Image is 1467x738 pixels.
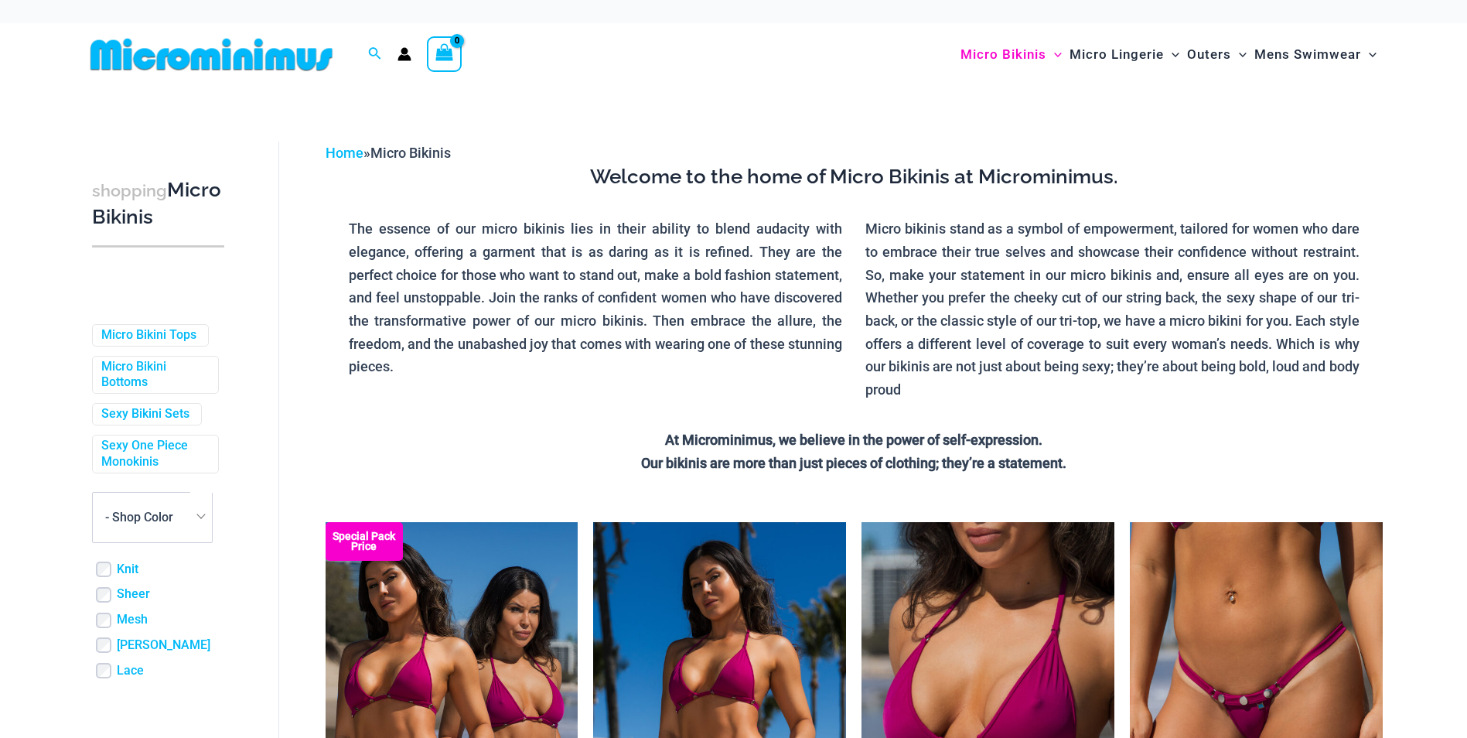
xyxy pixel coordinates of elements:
span: - Shop Color [93,493,212,542]
strong: Our bikinis are more than just pieces of clothing; they’re a statement. [641,455,1066,471]
a: Micro Bikini Tops [101,327,196,343]
span: Mens Swimwear [1254,35,1361,74]
span: Menu Toggle [1361,35,1377,74]
span: - Shop Color [105,510,173,524]
span: Menu Toggle [1231,35,1247,74]
h3: Micro Bikinis [92,177,224,231]
span: Menu Toggle [1046,35,1062,74]
a: Sexy Bikini Sets [101,406,189,422]
a: Lace [117,663,144,679]
a: Micro BikinisMenu ToggleMenu Toggle [957,31,1066,78]
nav: Site Navigation [954,29,1383,80]
span: Micro Bikinis [960,35,1046,74]
a: Search icon link [368,45,382,64]
img: MM SHOP LOGO FLAT [84,37,339,72]
a: Knit [117,562,138,578]
span: » [326,145,451,161]
strong: At Microminimus, we believe in the power of self-expression. [665,432,1042,448]
a: Sheer [117,586,150,603]
p: The essence of our micro bikinis lies in their ability to blend audacity with elegance, offering ... [349,217,843,378]
h3: Welcome to the home of Micro Bikinis at Microminimus. [337,164,1371,190]
a: Micro LingerieMenu ToggleMenu Toggle [1066,31,1183,78]
a: OutersMenu ToggleMenu Toggle [1183,31,1250,78]
span: Micro Lingerie [1070,35,1164,74]
a: Mesh [117,612,148,628]
b: Special Pack Price [326,531,403,552]
a: Micro Bikini Bottoms [101,359,206,391]
a: Account icon link [397,47,411,61]
a: Home [326,145,363,161]
span: Menu Toggle [1164,35,1179,74]
p: Micro bikinis stand as a symbol of empowerment, tailored for women who dare to embrace their true... [865,217,1360,401]
a: View Shopping Cart, empty [427,36,462,72]
span: shopping [92,181,167,200]
a: Mens SwimwearMenu ToggleMenu Toggle [1250,31,1380,78]
span: Outers [1187,35,1231,74]
span: Micro Bikinis [370,145,451,161]
a: Sexy One Piece Monokinis [101,438,206,470]
span: - Shop Color [92,492,213,543]
a: [PERSON_NAME] [117,637,210,654]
